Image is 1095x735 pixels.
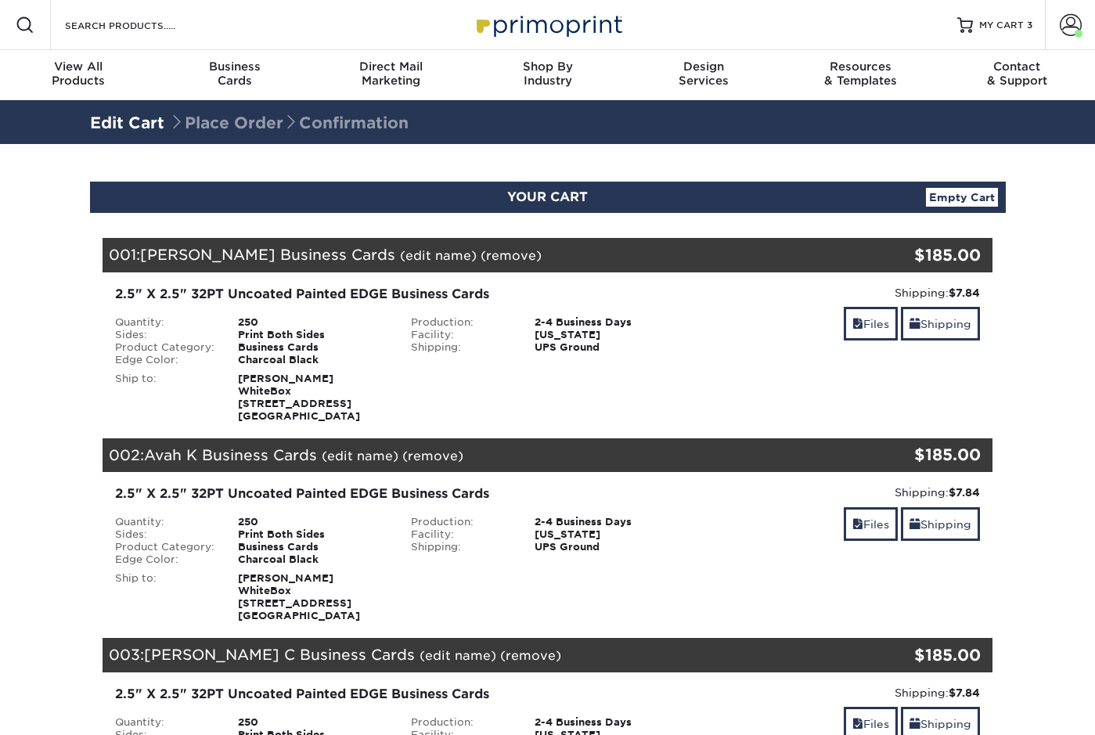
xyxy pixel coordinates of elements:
[708,485,981,500] div: Shipping:
[523,316,696,329] div: 2-4 Business Days
[845,443,982,467] div: $185.00
[400,248,477,263] a: (edit name)
[845,643,982,667] div: $185.00
[103,373,227,423] div: Ship to:
[399,716,523,729] div: Production:
[157,59,313,88] div: Cards
[399,316,523,329] div: Production:
[470,59,626,88] div: Industry
[103,716,227,729] div: Quantity:
[226,553,399,566] div: Charcoal Black
[845,243,982,267] div: $185.00
[226,329,399,341] div: Print Both Sides
[103,572,227,622] div: Ship to:
[844,307,898,340] a: Files
[103,541,227,553] div: Product Category:
[949,486,980,499] strong: $7.84
[140,246,395,263] span: [PERSON_NAME] Business Cards
[523,541,696,553] div: UPS Ground
[226,354,399,366] div: Charcoal Black
[782,59,938,74] span: Resources
[782,50,938,100] a: Resources& Templates
[226,541,399,553] div: Business Cards
[238,373,360,422] strong: [PERSON_NAME] WhiteBox [STREET_ADDRESS] [GEOGRAPHIC_DATA]
[901,307,980,340] a: Shipping
[470,8,626,41] img: Primoprint
[103,438,845,473] div: 002:
[399,516,523,528] div: Production:
[523,528,696,541] div: [US_STATE]
[226,316,399,329] div: 250
[103,238,845,272] div: 001:
[625,59,782,88] div: Services
[399,341,523,354] div: Shipping:
[103,341,227,354] div: Product Category:
[226,716,399,729] div: 250
[949,686,980,699] strong: $7.84
[852,318,863,330] span: files
[103,638,845,672] div: 003:
[157,59,313,74] span: Business
[909,518,920,531] span: shipping
[470,50,626,100] a: Shop ByIndustry
[500,648,561,663] a: (remove)
[901,507,980,541] a: Shipping
[523,516,696,528] div: 2-4 Business Days
[322,449,398,463] a: (edit name)
[938,59,1095,88] div: & Support
[226,516,399,528] div: 250
[470,59,626,74] span: Shop By
[949,286,980,299] strong: $7.84
[103,516,227,528] div: Quantity:
[708,685,981,701] div: Shipping:
[481,248,542,263] a: (remove)
[1027,20,1032,31] span: 3
[507,189,588,204] span: YOUR CART
[979,19,1024,32] span: MY CART
[399,329,523,341] div: Facility:
[399,528,523,541] div: Facility:
[144,646,415,663] span: [PERSON_NAME] C Business Cards
[909,318,920,330] span: shipping
[523,341,696,354] div: UPS Ground
[103,354,227,366] div: Edge Color:
[523,716,696,729] div: 2-4 Business Days
[157,50,313,100] a: BusinessCards
[115,485,684,503] div: 2.5" X 2.5" 32PT Uncoated Painted EDGE Business Cards
[782,59,938,88] div: & Templates
[625,59,782,74] span: Design
[169,113,409,132] span: Place Order Confirmation
[844,507,898,541] a: Files
[103,528,227,541] div: Sides:
[238,572,360,622] strong: [PERSON_NAME] WhiteBox [STREET_ADDRESS] [GEOGRAPHIC_DATA]
[852,518,863,531] span: files
[909,718,920,730] span: shipping
[402,449,463,463] a: (remove)
[103,316,227,329] div: Quantity:
[399,541,523,553] div: Shipping:
[63,16,216,34] input: SEARCH PRODUCTS.....
[90,113,164,132] a: Edit Cart
[115,285,684,304] div: 2.5" X 2.5" 32PT Uncoated Painted EDGE Business Cards
[420,648,496,663] a: (edit name)
[226,341,399,354] div: Business Cards
[115,685,684,704] div: 2.5" X 2.5" 32PT Uncoated Painted EDGE Business Cards
[313,59,470,88] div: Marketing
[926,188,998,207] a: Empty Cart
[523,329,696,341] div: [US_STATE]
[938,50,1095,100] a: Contact& Support
[226,528,399,541] div: Print Both Sides
[852,718,863,730] span: files
[625,50,782,100] a: DesignServices
[708,285,981,301] div: Shipping:
[938,59,1095,74] span: Contact
[103,329,227,341] div: Sides:
[313,59,470,74] span: Direct Mail
[103,553,227,566] div: Edge Color:
[144,446,317,463] span: Avah K Business Cards
[313,50,470,100] a: Direct MailMarketing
